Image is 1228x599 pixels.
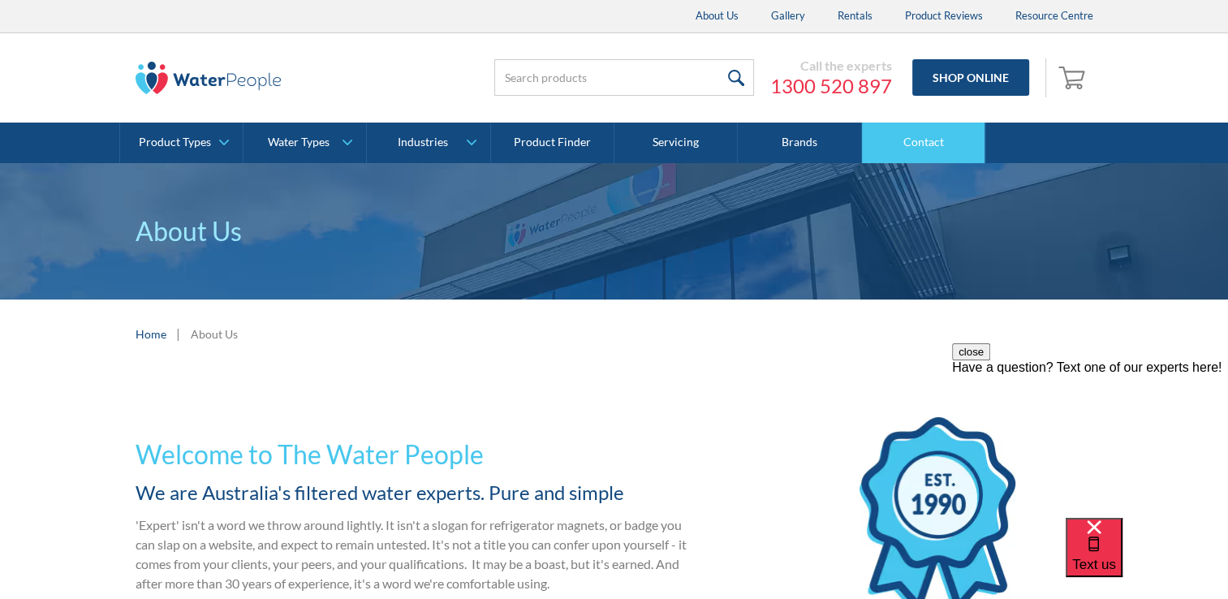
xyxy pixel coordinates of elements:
a: Home [136,325,166,343]
img: The Water People [136,62,282,94]
iframe: podium webchat widget prompt [952,343,1228,538]
h2: We are Australia's filtered water experts. Pure and simple [136,478,689,507]
div: About Us [191,325,238,343]
a: Product Finder [491,123,614,163]
img: shopping cart [1058,64,1089,90]
a: Product Types [120,123,243,163]
a: Servicing [614,123,738,163]
div: Call the experts [770,58,892,74]
a: Shop Online [912,59,1029,96]
div: Product Types [139,136,211,149]
p: About Us [136,212,1093,251]
a: 1300 520 897 [770,74,892,98]
a: Brands [738,123,861,163]
p: 'Expert' isn't a word we throw around lightly. It isn't a slogan for refrigerator magnets, or bad... [136,515,689,593]
h1: Welcome to The Water People [136,435,689,474]
a: Open empty cart [1054,58,1093,97]
div: | [175,324,183,343]
iframe: podium webchat widget bubble [1066,518,1228,599]
div: Industries [397,136,447,149]
input: Search products [494,59,754,96]
a: Contact [862,123,985,163]
a: Industries [367,123,489,163]
a: Water Types [243,123,366,163]
div: Water Types [268,136,330,149]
